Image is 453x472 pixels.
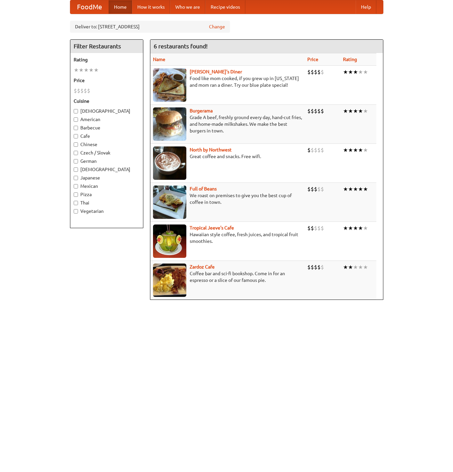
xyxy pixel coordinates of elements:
[343,224,348,232] li: ★
[153,231,302,245] p: Hawaiian style coffee, fresh juices, and tropical fruit smoothies.
[74,151,78,155] input: Czech / Slovak
[74,98,140,104] h5: Cuisine
[348,224,353,232] li: ★
[314,107,317,115] li: $
[153,264,186,297] img: zardoz.jpg
[190,69,242,74] a: [PERSON_NAME]'s Diner
[153,185,186,219] img: beans.jpg
[317,224,321,232] li: $
[343,146,348,154] li: ★
[317,107,321,115] li: $
[153,146,186,180] img: north.jpg
[321,264,324,271] li: $
[79,66,84,74] li: ★
[74,77,140,84] h5: Price
[307,68,311,76] li: $
[348,146,353,154] li: ★
[343,57,357,62] a: Rating
[314,146,317,154] li: $
[321,107,324,115] li: $
[348,107,353,115] li: ★
[153,57,165,62] a: Name
[343,68,348,76] li: ★
[74,159,78,163] input: German
[343,264,348,271] li: ★
[74,66,79,74] li: ★
[153,75,302,88] p: Food like mom cooked, if you grew up in [US_STATE] and mom ran a diner. Try our blue plate special!
[170,0,205,14] a: Who we are
[311,185,314,193] li: $
[77,87,80,94] li: $
[314,185,317,193] li: $
[153,192,302,205] p: We roast on premises to give you the best cup of coffee in town.
[153,107,186,141] img: burgerama.jpg
[317,264,321,271] li: $
[74,56,140,63] h5: Rating
[363,224,368,232] li: ★
[353,68,358,76] li: ★
[74,176,78,180] input: Japanese
[363,68,368,76] li: ★
[353,146,358,154] li: ★
[84,66,89,74] li: ★
[74,183,140,189] label: Mexican
[153,114,302,134] p: Grade A beef, freshly ground every day, hand-cut fries, and home-made milkshakes. We make the bes...
[74,192,78,197] input: Pizza
[317,68,321,76] li: $
[363,146,368,154] li: ★
[358,68,363,76] li: ★
[353,264,358,271] li: ★
[80,87,84,94] li: $
[74,141,140,148] label: Chinese
[74,167,78,172] input: [DEMOGRAPHIC_DATA]
[74,191,140,198] label: Pizza
[190,186,217,191] a: Full of Beans
[321,185,324,193] li: $
[74,109,78,113] input: [DEMOGRAPHIC_DATA]
[353,224,358,232] li: ★
[317,185,321,193] li: $
[311,146,314,154] li: $
[74,149,140,156] label: Czech / Slovak
[317,146,321,154] li: $
[109,0,132,14] a: Home
[311,107,314,115] li: $
[94,66,99,74] li: ★
[153,224,186,258] img: jeeves.jpg
[307,224,311,232] li: $
[190,108,213,113] a: Burgerama
[70,21,230,33] div: Deliver to: [STREET_ADDRESS]
[209,23,225,30] a: Change
[307,185,311,193] li: $
[307,57,318,62] a: Price
[307,264,311,271] li: $
[353,185,358,193] li: ★
[348,185,353,193] li: ★
[74,87,77,94] li: $
[153,153,302,160] p: Great coffee and snacks. Free wifi.
[311,264,314,271] li: $
[74,142,78,147] input: Chinese
[358,224,363,232] li: ★
[190,225,234,230] a: Tropical Jeeve's Cafe
[356,0,376,14] a: Help
[74,134,78,138] input: Cafe
[74,133,140,139] label: Cafe
[353,107,358,115] li: ★
[321,146,324,154] li: $
[74,117,78,122] input: American
[154,43,208,49] ng-pluralize: 6 restaurants found!
[74,158,140,164] label: German
[307,146,311,154] li: $
[153,68,186,102] img: sallys.jpg
[205,0,245,14] a: Recipe videos
[321,68,324,76] li: $
[74,108,140,114] label: [DEMOGRAPHIC_DATA]
[348,264,353,271] li: ★
[74,201,78,205] input: Thai
[74,184,78,188] input: Mexican
[348,68,353,76] li: ★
